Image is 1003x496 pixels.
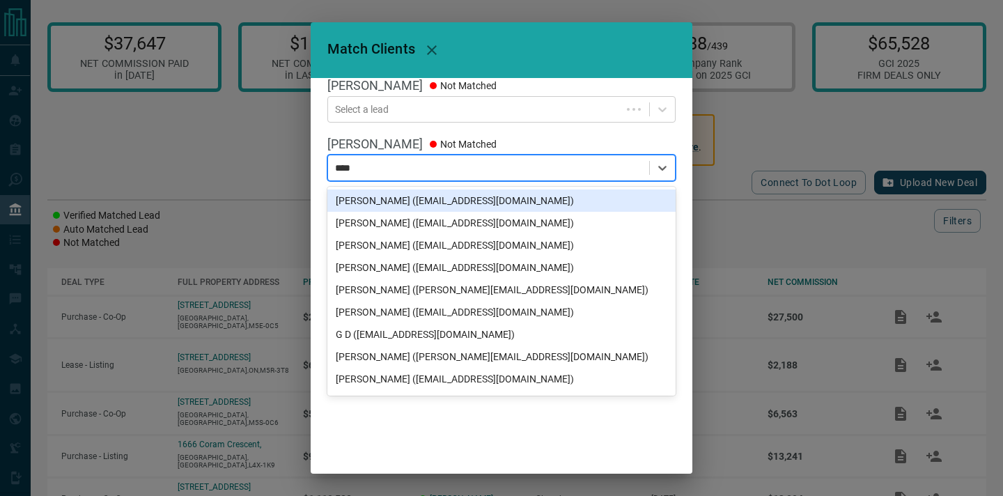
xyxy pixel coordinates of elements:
[327,279,676,301] div: [PERSON_NAME] ([PERSON_NAME][EMAIL_ADDRESS][DOMAIN_NAME])
[327,78,423,93] span: [PERSON_NAME]
[327,323,676,346] div: G D ([EMAIL_ADDRESS][DOMAIN_NAME])
[327,189,676,212] div: [PERSON_NAME] ([EMAIL_ADDRESS][DOMAIN_NAME])
[327,40,415,57] span: Match Clients
[327,212,676,234] div: [PERSON_NAME] ([EMAIL_ADDRESS][DOMAIN_NAME])
[327,256,676,279] div: [PERSON_NAME] ([EMAIL_ADDRESS][DOMAIN_NAME])
[327,390,676,424] div: [PERSON_NAME] ([PERSON_NAME][EMAIL_ADDRESS][PERSON_NAME][DOMAIN_NAME])
[327,234,676,256] div: [PERSON_NAME] ([EMAIL_ADDRESS][DOMAIN_NAME])
[327,368,676,390] div: [PERSON_NAME] ([EMAIL_ADDRESS][DOMAIN_NAME])
[430,137,497,151] span: Not Matched
[327,137,423,151] span: [PERSON_NAME]
[327,346,676,368] div: [PERSON_NAME] ([PERSON_NAME][EMAIL_ADDRESS][DOMAIN_NAME])
[430,78,497,93] span: Not Matched
[327,301,676,323] div: [PERSON_NAME] ([EMAIL_ADDRESS][DOMAIN_NAME])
